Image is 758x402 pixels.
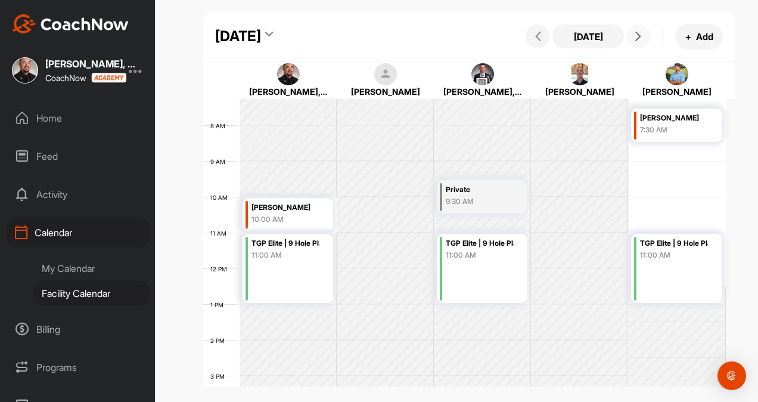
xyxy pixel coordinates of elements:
button: [DATE] [552,24,624,48]
div: 11:00 AM [446,250,514,261]
div: [PERSON_NAME] [640,112,709,125]
div: Billing [7,314,150,344]
img: square_b8d82031cc37b4ba160fba614de00b99.jpg [471,63,494,86]
div: TGP Elite | 9 Hole Playday [640,237,709,251]
div: [PERSON_NAME], PGA [443,85,522,98]
div: Open Intercom Messenger [717,361,746,390]
div: 9 AM [203,158,237,165]
div: 11:00 AM [640,250,709,261]
div: TGP Elite | 9 Hole Playday [251,237,319,251]
img: square_eb232cf046048fc71d1e38798d1ee7db.jpg [12,57,38,84]
img: CoachNow acadmey [91,73,126,83]
div: 11:00 AM [251,250,319,261]
span: + [685,30,691,43]
div: Private [446,183,514,197]
div: 10:00 AM [251,214,319,225]
div: [PERSON_NAME] [346,85,425,98]
div: Facility Calendar [33,281,150,306]
div: TGP Elite | 9 Hole Playday [446,237,514,251]
div: 8 AM [203,122,237,129]
div: [PERSON_NAME] [638,85,716,98]
img: square_051f63a3d501c9c6f85c99faa8735c2c.jpg [568,63,591,86]
div: 2 PM [203,337,237,344]
div: [PERSON_NAME] [251,201,319,215]
div: 1 PM [203,301,235,308]
img: square_default-ef6cabf814de5a2bf16c804365e32c732080f9872bdf737d349900a9daf73cf9.png [374,63,397,86]
div: My Calendar [33,256,150,281]
div: Home [7,103,150,133]
div: [DATE] [215,26,261,47]
div: 11 AM [203,230,238,237]
img: square_eb232cf046048fc71d1e38798d1ee7db.jpg [277,63,300,86]
div: 12 PM [203,265,239,273]
img: square_4821a6ae742c3fcc2b2a5f85fa5e1a71.jpg [666,63,688,86]
div: Calendar [7,218,150,248]
div: [PERSON_NAME], PGA [45,59,141,69]
div: 3 PM [203,373,237,380]
button: +Add [675,24,723,50]
div: [PERSON_NAME], PGA [249,85,328,98]
div: 9:30 AM [446,196,514,207]
div: Activity [7,180,150,209]
div: 10 AM [203,194,240,201]
div: 7:30 AM [640,125,709,135]
div: Feed [7,141,150,171]
img: CoachNow [12,14,129,33]
div: [PERSON_NAME] [540,85,619,98]
div: Programs [7,352,150,382]
div: CoachNow [45,73,126,83]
